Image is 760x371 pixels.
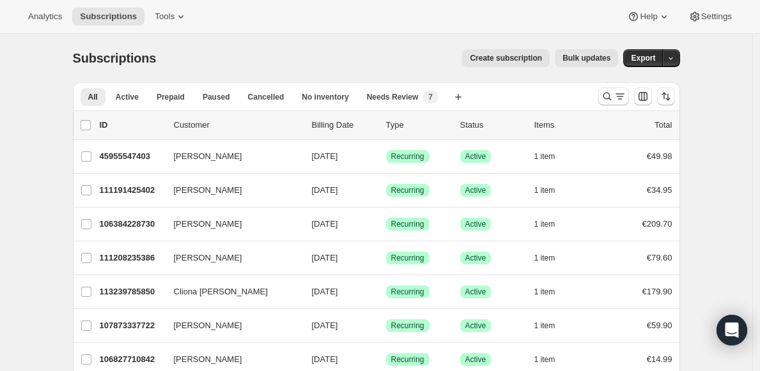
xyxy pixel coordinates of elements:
[100,351,672,368] div: 106827710842[PERSON_NAME][DATE]SuccessRecurringSuccessActive1 item€14.99
[20,8,70,26] button: Analytics
[534,351,570,368] button: 1 item
[100,184,164,197] p: 111191425402
[623,49,663,67] button: Export
[174,285,268,298] span: Cliona [PERSON_NAME]
[460,119,524,132] p: Status
[465,321,486,331] span: Active
[72,8,144,26] button: Subscriptions
[465,354,486,365] span: Active
[166,214,294,234] button: [PERSON_NAME]
[647,253,672,262] span: €79.60
[166,315,294,336] button: [PERSON_NAME]
[312,219,338,229] span: [DATE]
[100,181,672,199] div: 111191425402[PERSON_NAME][DATE]SuccessRecurringSuccessActive1 item€34.95
[88,92,98,102] span: All
[100,150,164,163] p: 45955547403
[619,8,678,26] button: Help
[166,248,294,268] button: [PERSON_NAME]
[534,181,570,199] button: 1 item
[534,215,570,233] button: 1 item
[100,353,164,366] p: 106827710842
[100,319,164,332] p: 107873337722
[203,92,230,102] span: Paused
[100,215,672,233] div: 106384228730[PERSON_NAME][DATE]SuccessRecurringSuccessActive1 item€209.70
[174,218,242,231] span: [PERSON_NAME]
[174,252,242,264] span: [PERSON_NAME]
[657,87,675,105] button: Sort the results
[166,146,294,167] button: [PERSON_NAME]
[100,249,672,267] div: 111208235386[PERSON_NAME][DATE]SuccessRecurringSuccessActive1 item€79.60
[470,53,542,63] span: Create subscription
[312,287,338,296] span: [DATE]
[465,185,486,195] span: Active
[555,49,618,67] button: Bulk updates
[100,148,672,165] div: 45955547403[PERSON_NAME][DATE]SuccessRecurringSuccessActive1 item€49.98
[642,287,672,296] span: €179.90
[640,11,657,22] span: Help
[100,285,164,298] p: 113239785850
[312,151,338,161] span: [DATE]
[448,88,469,106] button: Create new view
[391,151,424,162] span: Recurring
[642,219,672,229] span: €209.70
[166,180,294,201] button: [PERSON_NAME]
[391,354,424,365] span: Recurring
[717,315,747,345] div: Open Intercom Messenger
[157,92,185,102] span: Prepaid
[647,321,672,330] span: €59.90
[391,253,424,263] span: Recurring
[534,321,555,331] span: 1 item
[174,150,242,163] span: [PERSON_NAME]
[312,321,338,330] span: [DATE]
[631,53,655,63] span: Export
[428,92,433,102] span: 7
[391,219,424,229] span: Recurring
[386,119,450,132] div: Type
[534,185,555,195] span: 1 item
[391,321,424,331] span: Recurring
[647,151,672,161] span: €49.98
[465,151,486,162] span: Active
[534,148,570,165] button: 1 item
[116,92,139,102] span: Active
[647,354,672,364] span: €14.99
[701,11,732,22] span: Settings
[312,119,376,132] p: Billing Date
[462,49,550,67] button: Create subscription
[174,353,242,366] span: [PERSON_NAME]
[73,51,157,65] span: Subscriptions
[28,11,62,22] span: Analytics
[534,249,570,267] button: 1 item
[100,119,164,132] p: ID
[248,92,284,102] span: Cancelled
[534,283,570,301] button: 1 item
[655,119,672,132] p: Total
[562,53,610,63] span: Bulk updates
[166,282,294,302] button: Cliona [PERSON_NAME]
[174,319,242,332] span: [PERSON_NAME]
[534,151,555,162] span: 1 item
[634,87,652,105] button: Customize table column order and visibility
[312,185,338,195] span: [DATE]
[302,92,348,102] span: No inventory
[391,287,424,297] span: Recurring
[465,219,486,229] span: Active
[647,185,672,195] span: €34.95
[367,92,419,102] span: Needs Review
[534,317,570,335] button: 1 item
[166,349,294,370] button: [PERSON_NAME]
[534,253,555,263] span: 1 item
[391,185,424,195] span: Recurring
[312,354,338,364] span: [DATE]
[100,317,672,335] div: 107873337722[PERSON_NAME][DATE]SuccessRecurringSuccessActive1 item€59.90
[147,8,195,26] button: Tools
[465,253,486,263] span: Active
[534,287,555,297] span: 1 item
[100,119,672,132] div: IDCustomerBilling DateTypeStatusItemsTotal
[312,253,338,262] span: [DATE]
[534,219,555,229] span: 1 item
[534,119,598,132] div: Items
[598,87,629,105] button: Search and filter results
[534,354,555,365] span: 1 item
[681,8,740,26] button: Settings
